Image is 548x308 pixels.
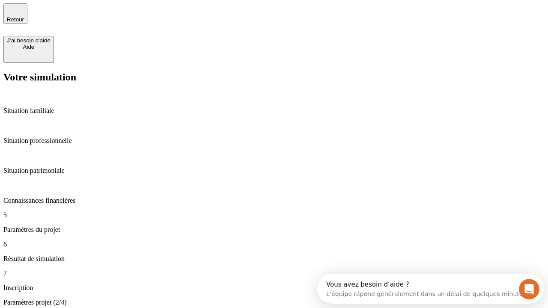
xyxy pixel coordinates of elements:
[3,137,545,145] p: Situation professionnelle
[3,36,54,63] button: J’ai besoin d'aideAide
[3,107,545,115] p: Situation familiale
[3,284,545,292] p: Inscription
[3,211,545,219] p: 5
[519,279,539,299] iframe: Intercom live chat
[317,274,544,304] iframe: Intercom live chat discovery launcher
[3,226,545,234] p: Paramètres du projet
[3,71,545,83] h2: Votre simulation
[3,3,236,27] div: Ouvrir le Messenger Intercom
[7,44,51,50] div: Aide
[3,167,545,175] p: Situation patrimoniale
[3,269,545,277] p: 7
[9,7,211,14] div: Vous avez besoin d’aide ?
[3,255,545,263] p: Résultat de simulation
[7,16,24,23] span: Retour
[9,14,211,23] div: L’équipe répond généralement dans un délai de quelques minutes.
[7,37,51,44] div: J’ai besoin d'aide
[3,197,545,204] p: Connaissances financières
[3,299,545,306] p: Paramètres projet (2/4)
[3,3,27,24] button: Retour
[3,240,545,248] p: 6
